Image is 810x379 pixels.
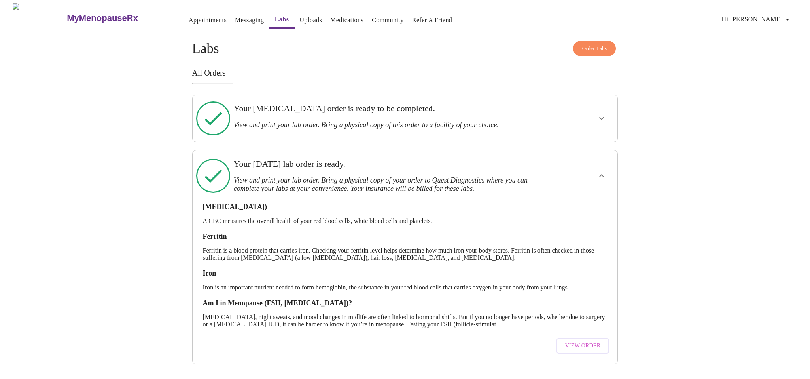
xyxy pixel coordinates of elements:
a: MyMenopauseRx [66,4,170,32]
a: Messaging [235,15,264,26]
a: Appointments [189,15,227,26]
p: [MEDICAL_DATA], night sweats, and mood changes in midlife are often linked to hormonal shifts. Bu... [203,314,607,328]
img: MyMenopauseRx Logo [13,3,66,33]
p: Iron is an important nutrient needed to form hemoglobin, the substance in your red blood cells th... [203,284,607,291]
h3: All Orders [192,69,618,78]
button: Community [369,12,407,28]
h3: MyMenopauseRx [67,13,138,23]
span: View Order [565,341,601,351]
h3: Your [DATE] lab order is ready. [234,159,535,169]
h4: Labs [192,41,618,57]
button: Medications [327,12,367,28]
p: A CBC measures the overall health of your red blood cells, white blood cells and platelets. [203,217,607,225]
button: Uploads [297,12,326,28]
button: show more [592,166,611,185]
button: View Order [556,338,609,354]
a: Labs [275,14,289,25]
a: Refer a Friend [412,15,452,26]
h3: Am I in Menopause (FSH, [MEDICAL_DATA])? [203,299,607,307]
button: show more [592,109,611,128]
a: Medications [330,15,363,26]
a: Uploads [300,15,322,26]
h3: View and print your lab order. Bring a physical copy of this order to a facility of your choice. [234,121,535,129]
span: Hi [PERSON_NAME] [722,14,792,25]
button: Appointments [185,12,230,28]
h3: Your [MEDICAL_DATA] order is ready to be completed. [234,103,535,114]
span: Order Labs [582,44,607,53]
button: Refer a Friend [409,12,456,28]
h3: Ferritin [203,232,607,241]
p: Ferritin is a blood protein that carries iron. Checking your ferritin level helps determine how m... [203,247,607,261]
a: View Order [555,334,611,358]
button: Messaging [232,12,267,28]
h3: [MEDICAL_DATA]) [203,203,607,211]
button: Order Labs [573,41,616,56]
a: Community [372,15,404,26]
button: Labs [269,11,295,29]
h3: View and print your lab order. Bring a physical copy of your order to Quest Diagnostics where you... [234,176,535,193]
button: Hi [PERSON_NAME] [719,11,795,27]
h3: Iron [203,269,607,278]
